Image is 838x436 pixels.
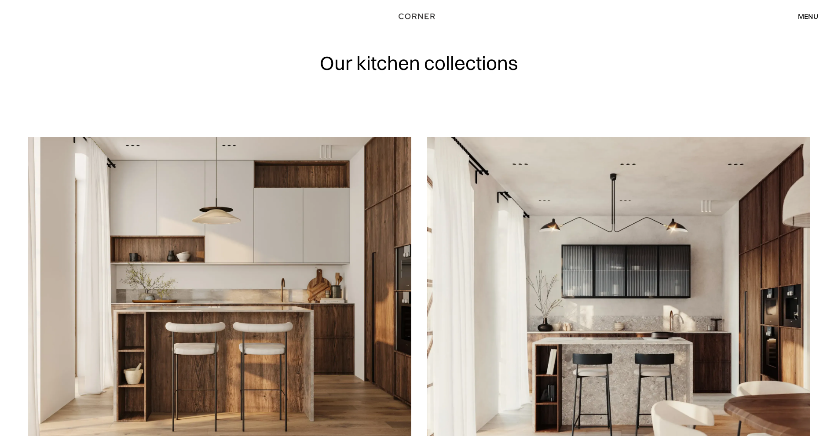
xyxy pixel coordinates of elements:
a: home [386,11,452,22]
h1: Our kitchen collections [320,53,518,73]
div: menu [798,13,818,20]
div: menu [789,9,818,24]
